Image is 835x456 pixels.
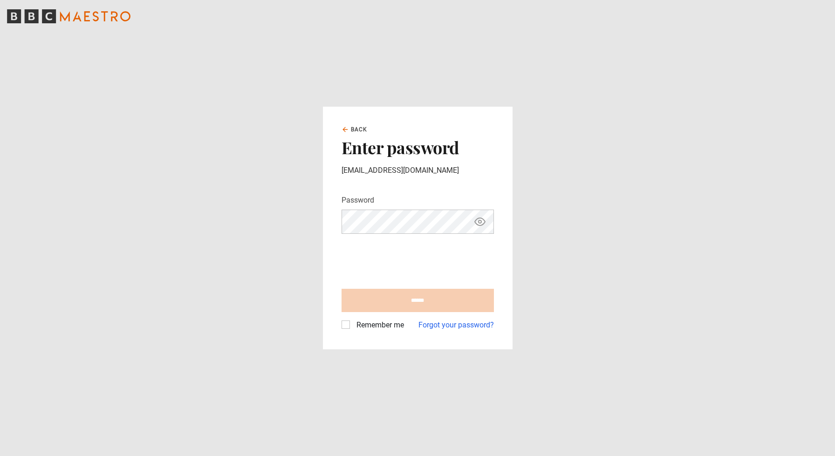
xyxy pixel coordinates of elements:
label: Password [342,195,374,206]
p: [EMAIL_ADDRESS][DOMAIN_NAME] [342,165,494,176]
iframe: reCAPTCHA [342,241,483,278]
span: Back [351,125,368,134]
svg: BBC Maestro [7,9,130,23]
label: Remember me [353,320,404,331]
button: Show password [472,214,488,230]
a: Back [342,125,368,134]
a: Forgot your password? [418,320,494,331]
h2: Enter password [342,137,494,157]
